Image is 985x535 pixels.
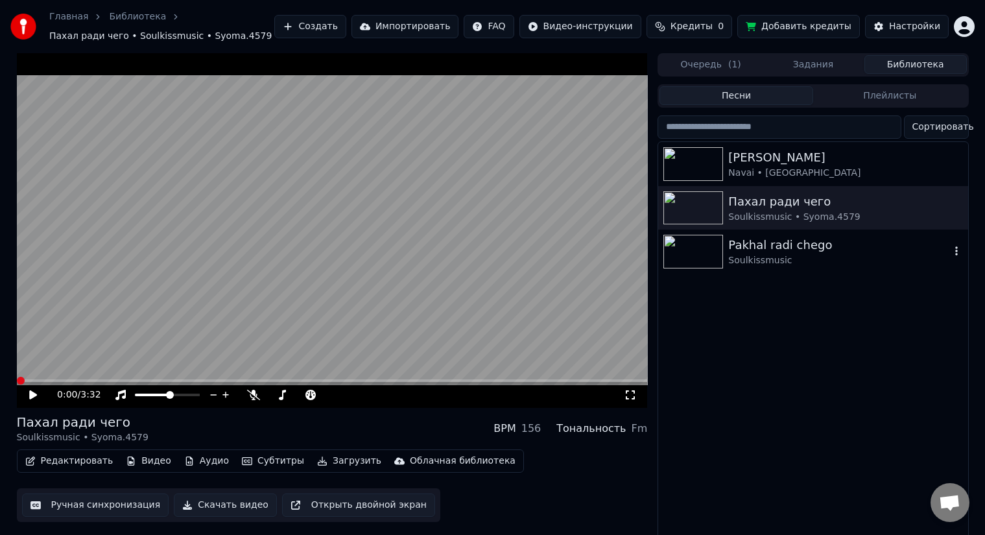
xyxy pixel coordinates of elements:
div: Пахал ради чего [728,193,962,211]
div: Тональность [556,421,626,436]
div: / [57,388,88,401]
div: Открытый чат [931,483,969,522]
button: Библиотека [864,55,967,74]
div: Soulkissmusic [728,254,949,267]
div: BPM [493,421,516,436]
span: Кредиты [671,20,713,33]
div: Fm [632,421,648,436]
button: Очередь [659,55,762,74]
a: Главная [49,10,88,23]
a: Библиотека [109,10,166,23]
button: Аудио [179,452,234,470]
button: Открыть двойной экран [282,493,435,517]
span: Сортировать [912,121,974,134]
div: Пахал ради чего [17,413,148,431]
button: Задания [762,55,864,74]
button: Плейлисты [813,86,967,105]
span: ( 1 ) [728,58,741,71]
button: Песни [659,86,813,105]
button: Редактировать [20,452,119,470]
button: Создать [274,15,346,38]
div: Soulkissmusic • Syoma.4579 [17,431,148,444]
button: Видео-инструкции [519,15,641,38]
nav: breadcrumb [49,10,274,43]
button: Добавить кредиты [737,15,860,38]
button: Загрузить [312,452,386,470]
div: Pakhal radi chego [728,236,949,254]
span: 0 [718,20,724,33]
button: Скачать видео [174,493,277,517]
span: 0:00 [57,388,77,401]
button: Видео [121,452,176,470]
button: Импортировать [351,15,459,38]
button: Настройки [865,15,949,38]
img: youka [10,14,36,40]
div: Облачная библиотека [410,455,516,468]
button: Кредиты0 [647,15,732,38]
span: Пахал ради чего • Soulkissmusic • Syoma.4579 [49,30,272,43]
span: 3:32 [80,388,101,401]
div: Настройки [889,20,940,33]
button: Ручная синхронизация [22,493,169,517]
button: FAQ [464,15,514,38]
div: Soulkissmusic • Syoma.4579 [728,211,962,224]
div: Navai • [GEOGRAPHIC_DATA] [728,167,962,180]
button: Субтитры [237,452,309,470]
div: [PERSON_NAME] [728,149,962,167]
div: 156 [521,421,541,436]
